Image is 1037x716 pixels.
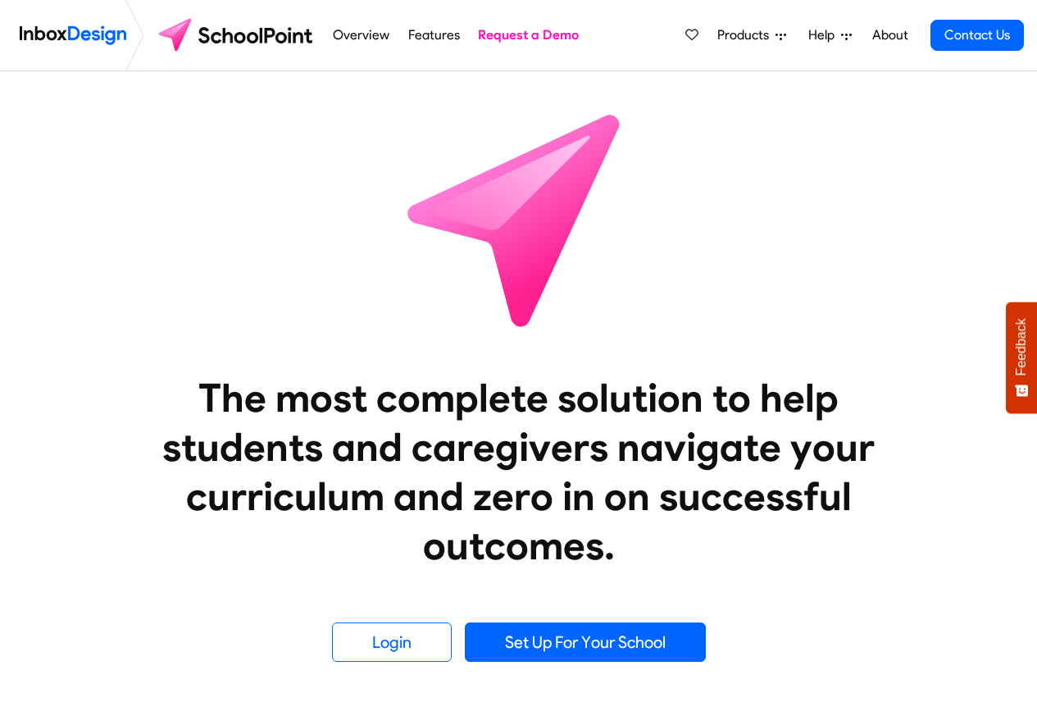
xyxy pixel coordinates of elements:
[930,20,1024,51] a: Contact Us
[808,25,841,45] span: Help
[403,19,464,52] a: Features
[1014,318,1029,376] span: Feedback
[711,19,793,52] a: Products
[151,16,324,55] img: schoolpoint logo
[717,25,775,45] span: Products
[371,71,666,367] img: icon_schoolpoint.svg
[332,623,452,662] a: Login
[802,19,858,52] a: Help
[130,373,908,570] heading: The most complete solution to help students and caregivers navigate your curriculum and zero in o...
[867,19,912,52] a: About
[1006,302,1037,413] button: Feedback - Show survey
[329,19,394,52] a: Overview
[465,623,706,662] a: Set Up For Your School
[474,19,584,52] a: Request a Demo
